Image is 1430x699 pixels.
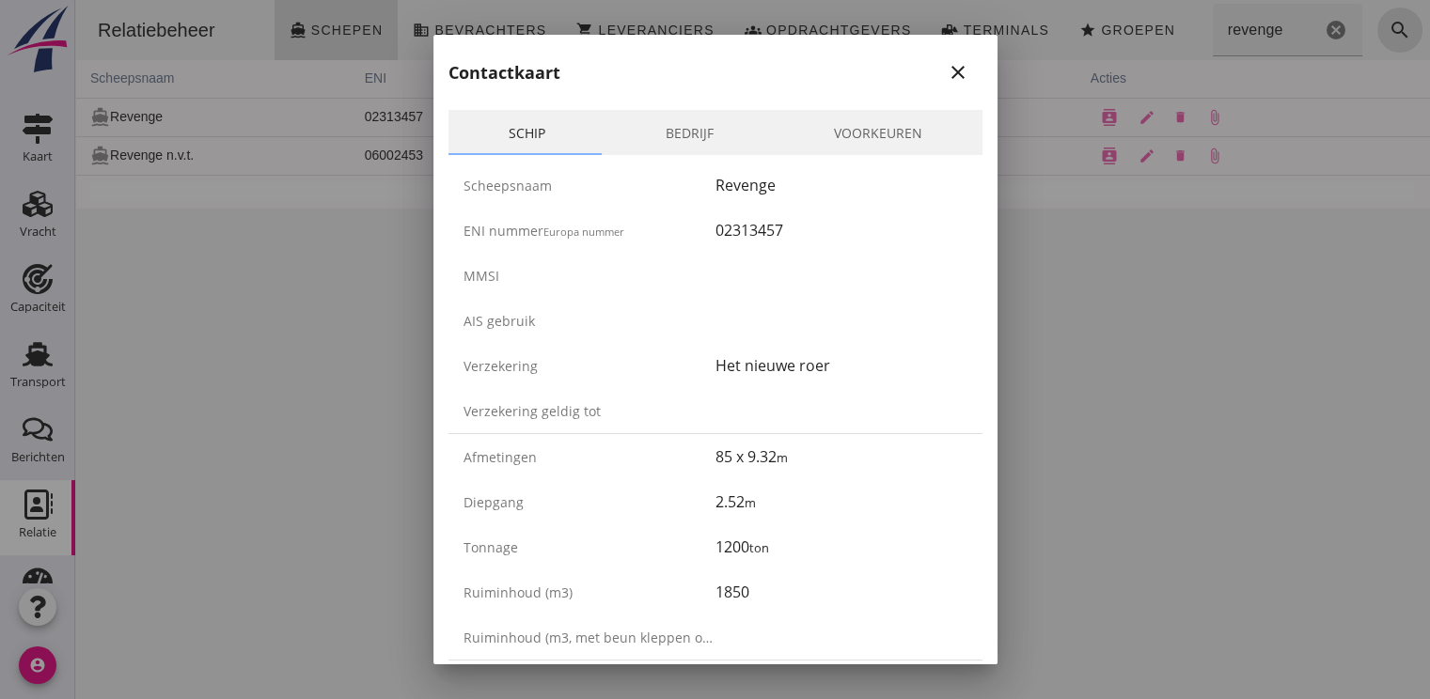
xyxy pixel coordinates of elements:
td: 8,2 [843,136,999,175]
small: Europa nummer [543,225,624,239]
div: Ruiminhoud (m3) [464,582,715,602]
small: ton [749,539,769,556]
div: 02313457 [715,219,967,241]
td: 1600 [578,136,700,175]
a: Schip [448,110,605,155]
div: 2.52 [715,490,967,513]
i: star [1004,22,1021,39]
td: 1850 [578,98,700,136]
i: business [338,22,354,39]
th: ton [456,60,578,98]
div: Verzekering geldig tot [464,401,715,421]
i: front_loader [866,22,883,39]
div: Relatiebeheer [8,17,155,43]
div: Het nieuwe roer [715,354,967,377]
div: Ruiminhoud (m3, met beun kleppen open) [464,628,715,647]
td: 9,32 [843,98,999,136]
i: groups [669,22,686,39]
i: directions_boat [15,107,35,127]
div: AIS gebruik [464,311,715,331]
div: 85 x 9.32 [715,445,967,468]
i: shopping_cart [501,22,518,39]
div: ENI nummer [464,221,715,241]
a: Voorkeuren [774,110,982,155]
h2: Contactkaart [448,60,560,85]
i: search [1313,19,1336,41]
th: m3 [578,60,700,98]
span: Schepen [235,23,308,38]
small: m [777,449,788,466]
span: Opdrachtgevers [690,23,837,38]
th: acties [1000,60,1355,98]
div: Revenge [715,174,967,196]
div: 1200 [715,536,967,558]
small: m [745,494,756,511]
div: Tonnage [464,537,715,557]
i: edit [1063,109,1080,126]
div: Verzekering [464,356,715,376]
div: 1850 [715,581,967,603]
td: 1070 [456,136,578,175]
td: 80 [699,136,843,175]
i: attach_file [1131,109,1148,126]
i: contacts [1026,148,1043,164]
th: lengte [699,60,843,98]
a: Bedrijf [605,110,774,155]
th: breedte [843,60,999,98]
i: directions_boat [15,146,35,165]
td: 06002453 [275,136,456,175]
div: Afmetingen [464,447,715,467]
i: edit [1063,148,1080,164]
i: contacts [1026,109,1043,126]
td: 02313457 [275,98,456,136]
td: 1200 [456,98,578,136]
i: close [947,61,969,84]
div: Scheepsnaam [464,176,715,195]
i: attach_file [1131,148,1148,164]
div: MMSI [464,266,715,286]
i: delete [1098,148,1112,163]
th: ENI [275,60,456,98]
span: Groepen [1025,23,1100,38]
div: Diepgang [464,492,715,512]
i: delete [1098,110,1112,124]
span: Leveranciers [522,23,638,38]
span: Terminals [887,23,974,38]
td: 85 [699,98,843,136]
span: Bevrachters [358,23,471,38]
i: Wis Zoeken... [1249,19,1272,41]
i: directions_boat [214,22,231,39]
